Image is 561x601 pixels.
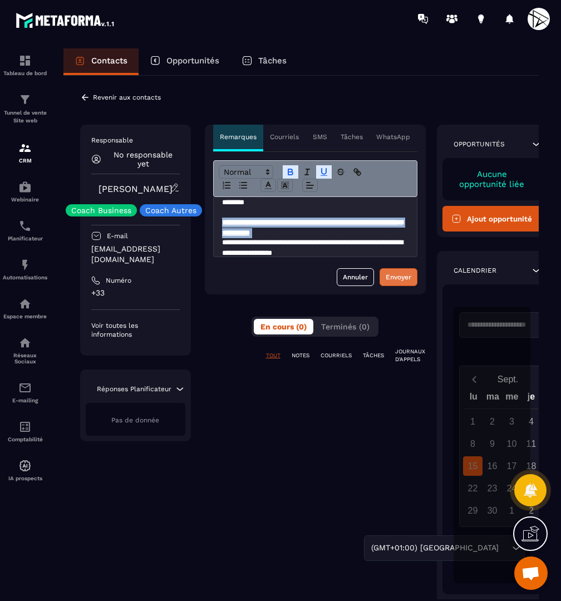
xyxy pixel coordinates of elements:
p: TOUT [266,352,280,359]
img: logo [16,10,116,30]
p: Calendrier [454,266,496,275]
p: No responsable yet [107,150,180,168]
a: social-networksocial-networkRéseaux Sociaux [3,328,47,373]
p: +33 [91,288,180,298]
p: Tableau de bord [3,70,47,76]
img: formation [18,93,32,106]
div: 11 [521,434,541,454]
p: NOTES [292,352,309,359]
p: Comptabilité [3,436,47,442]
a: formationformationCRM [3,133,47,172]
div: Ouvrir le chat [514,556,548,590]
a: emailemailE-mailing [3,373,47,412]
a: automationsautomationsAutomatisations [3,250,47,289]
p: Réseaux Sociaux [3,352,47,364]
p: COURRIELS [321,352,352,359]
p: Espace membre [3,313,47,319]
button: Annuler [337,268,374,286]
span: (GMT+01:00) [GEOGRAPHIC_DATA] [368,542,501,554]
p: CRM [3,157,47,164]
p: Webinaire [3,196,47,203]
p: Aucune opportunité liée [454,169,531,189]
a: Tâches [230,48,298,75]
p: Contacts [91,56,127,66]
p: Responsable [91,136,180,145]
p: Planificateur [3,235,47,242]
img: automations [18,459,32,472]
img: automations [18,258,32,272]
a: [PERSON_NAME] [99,184,173,194]
a: Opportunités [139,48,230,75]
a: automationsautomationsWebinaire [3,172,47,211]
p: Coach Business [71,206,131,214]
button: En cours (0) [254,319,313,334]
a: formationformationTunnel de vente Site web [3,85,47,133]
p: Voir toutes les informations [91,321,180,339]
p: Numéro [106,276,131,285]
button: Envoyer [380,268,417,286]
div: Envoyer [386,272,411,283]
img: automations [18,180,32,194]
p: Courriels [270,132,299,141]
p: Coach Autres [145,206,196,214]
div: 4 [521,412,541,431]
p: E-mailing [3,397,47,403]
p: [EMAIL_ADDRESS][DOMAIN_NAME] [91,244,180,265]
p: SMS [313,132,327,141]
p: Opportunités [166,56,219,66]
p: Remarques [220,132,257,141]
p: JOURNAUX D'APPELS [395,348,425,363]
a: Contacts [63,48,139,75]
img: scheduler [18,219,32,233]
img: email [18,381,32,395]
p: Tâches [258,56,287,66]
p: IA prospects [3,475,47,481]
button: Terminés (0) [314,319,376,334]
p: Opportunités [454,140,505,149]
span: Terminés (0) [321,322,370,331]
img: automations [18,297,32,311]
p: Tâches [341,132,363,141]
span: Pas de donnée [111,416,159,424]
img: formation [18,141,32,155]
div: Search for option [364,535,525,561]
p: Revenir aux contacts [93,93,161,101]
p: TÂCHES [363,352,384,359]
a: formationformationTableau de bord [3,46,47,85]
div: je [521,389,541,408]
a: schedulerschedulerPlanificateur [3,211,47,250]
p: Réponses Planificateur [97,385,171,393]
span: En cours (0) [260,322,307,331]
p: Automatisations [3,274,47,280]
img: formation [18,54,32,67]
p: E-mail [107,231,128,240]
p: Tunnel de vente Site web [3,109,47,125]
p: WhatsApp [376,132,410,141]
button: Ajout opportunité [442,206,542,231]
a: automationsautomationsEspace membre [3,289,47,328]
img: social-network [18,336,32,349]
div: 18 [521,456,541,476]
img: accountant [18,420,32,433]
a: accountantaccountantComptabilité [3,412,47,451]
